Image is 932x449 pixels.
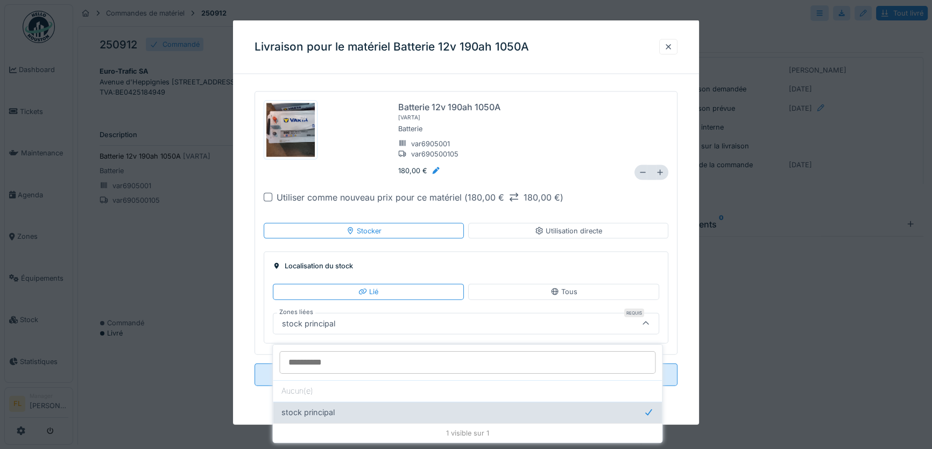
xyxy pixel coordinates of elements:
div: Localisation du stock [273,261,659,271]
div: Utilisation directe [535,226,602,236]
div: stock principal [278,317,340,329]
div: Batterie [398,122,626,136]
div: var690500105 [398,148,458,159]
div: Tous [550,287,577,297]
div: Lié [358,287,378,297]
div: Requis [624,308,644,317]
img: 4goxvdy07y10g3nbdkjeugtol1ga [266,103,315,157]
div: Aucun(e) [273,380,662,402]
h3: Livraison pour le matériel Batterie 12v 190ah 1050A [255,40,529,54]
div: 180,00 € 180,00 € [468,191,560,204]
label: Zones liées [277,307,315,316]
div: 180,00 € [398,165,440,175]
div: var6905001 [398,138,458,148]
div: Batterie 12v 190ah 1050A [398,101,500,113]
div: Utiliser comme nouveau prix pour ce matériel ( ) [277,191,563,204]
div: Stocker [346,226,382,236]
span: stock principal [281,407,335,418]
div: [ VARTA ] [398,113,420,122]
div: 1 visible sur 1 [273,423,662,443]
